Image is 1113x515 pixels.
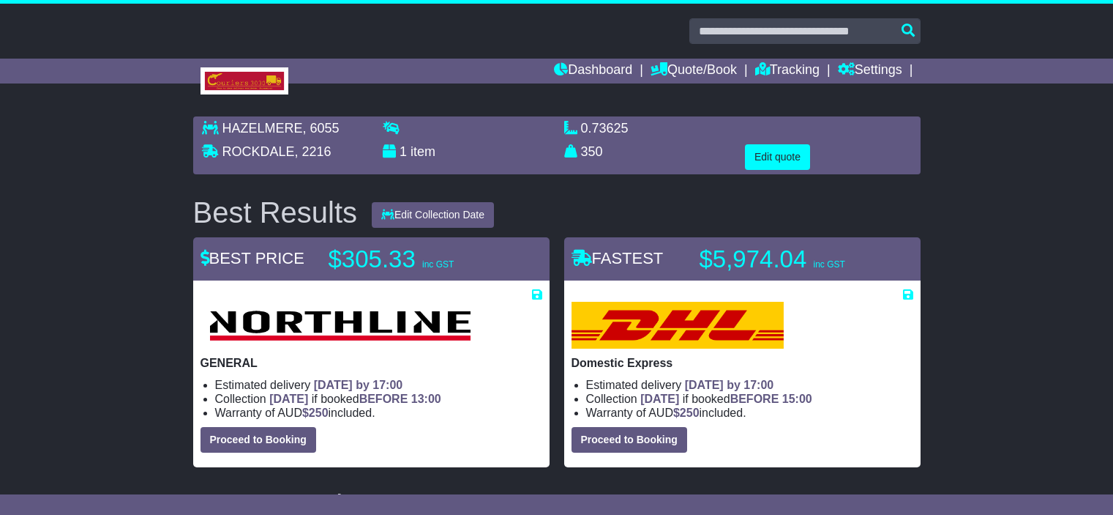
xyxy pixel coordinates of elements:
[572,302,784,349] img: DHL: Domestic Express
[302,407,329,419] span: $
[572,249,664,267] span: FASTEST
[215,392,542,406] li: Collection
[586,378,913,392] li: Estimated delivery
[295,144,331,159] span: , 2216
[640,393,812,405] span: if booked
[269,393,308,405] span: [DATE]
[201,356,542,370] p: GENERAL
[673,407,700,419] span: $
[201,427,316,453] button: Proceed to Booking
[572,427,687,453] button: Proceed to Booking
[572,356,913,370] p: Domestic Express
[782,393,812,405] span: 15:00
[581,121,629,136] span: 0.73625
[640,393,679,405] span: [DATE]
[586,392,913,406] li: Collection
[201,302,479,349] img: Northline Distribution: GENERAL
[303,121,340,136] span: , 6055
[745,144,810,170] button: Edit quote
[201,249,304,267] span: BEST PRICE
[222,144,295,159] span: ROCKDALE
[309,407,329,419] span: 250
[372,202,494,228] button: Edit Collection Date
[215,378,542,392] li: Estimated delivery
[700,245,882,274] p: $5,974.04
[329,245,511,274] p: $305.33
[411,144,435,159] span: item
[411,393,441,405] span: 13:00
[680,407,700,419] span: 250
[400,144,407,159] span: 1
[651,59,737,84] a: Quote/Book
[554,59,632,84] a: Dashboard
[586,406,913,420] li: Warranty of AUD included.
[186,196,365,229] div: Best Results
[730,393,779,405] span: BEFORE
[359,393,408,405] span: BEFORE
[422,259,454,270] span: inc GST
[215,406,542,420] li: Warranty of AUD included.
[685,379,774,391] span: [DATE] by 17:00
[838,59,902,84] a: Settings
[755,59,820,84] a: Tracking
[581,144,603,159] span: 350
[314,379,403,391] span: [DATE] by 17:00
[269,393,441,405] span: if booked
[813,259,844,270] span: inc GST
[222,121,303,136] span: HAZELMERE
